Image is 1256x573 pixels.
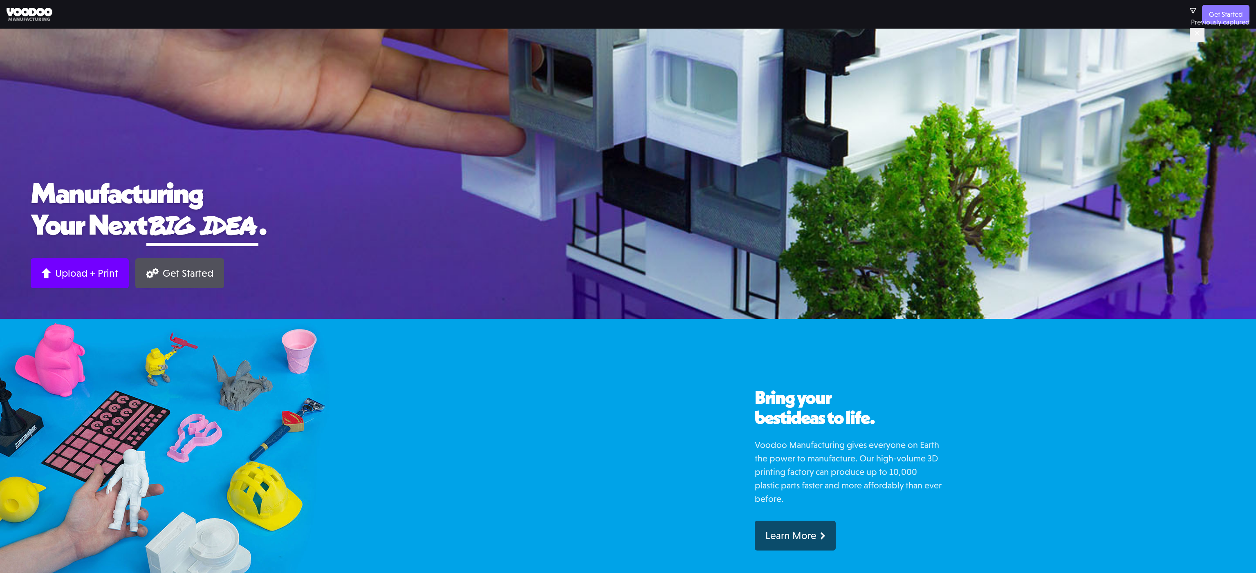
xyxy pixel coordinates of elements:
a: Get Started [1202,5,1249,24]
h2: Bring your best [755,387,943,428]
div: Learn More [765,529,816,542]
p: Voodoo Manufacturing gives everyone on Earth the power to manufacture. Our high-volume 3D printin... [755,438,943,506]
span: big idea [146,207,258,242]
a: Learn More [755,521,836,551]
div: Upload + Print [55,267,118,280]
img: Voodoo Manufacturing logo [7,8,52,21]
a: Upload + Print [31,258,129,288]
a: Get Started [135,258,224,288]
span: ideas to life. [786,406,875,429]
img: Arrow up [41,268,51,278]
img: Gears [146,268,159,278]
div: Get Started [163,267,213,280]
h1: Manufacturing Your Next . [31,177,1225,246]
